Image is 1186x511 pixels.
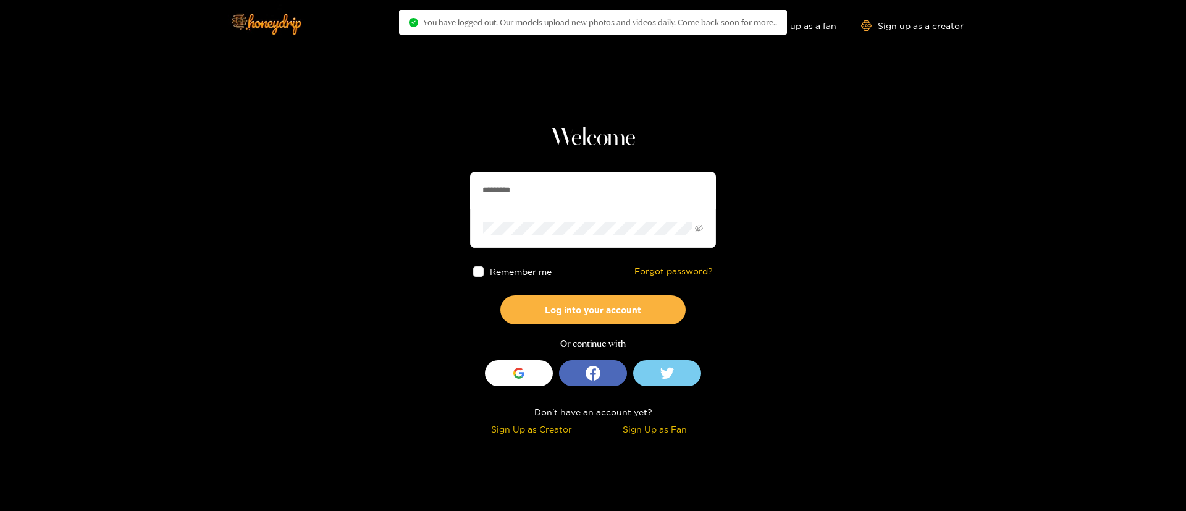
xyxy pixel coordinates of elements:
div: Sign Up as Fan [596,422,713,436]
div: Or continue with [470,337,716,351]
h1: Welcome [470,124,716,153]
span: Remember me [490,267,552,276]
span: You have logged out. Our models upload new photos and videos daily. Come back soon for more.. [423,17,777,27]
button: Log into your account [500,295,686,324]
a: Forgot password? [634,266,713,277]
span: check-circle [409,18,418,27]
div: Don't have an account yet? [470,405,716,419]
div: Sign Up as Creator [473,422,590,436]
a: Sign up as a fan [752,20,836,31]
span: eye-invisible [695,224,703,232]
a: Sign up as a creator [861,20,964,31]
